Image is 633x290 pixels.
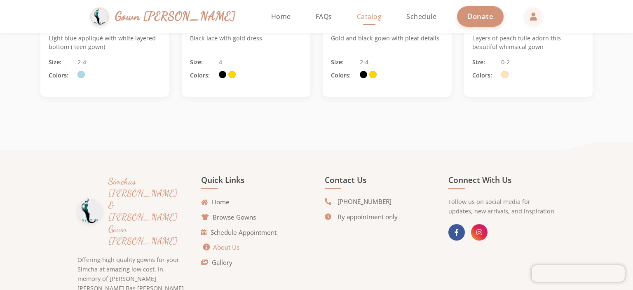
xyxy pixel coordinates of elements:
[472,58,497,67] span: Size:
[49,58,73,67] span: Size:
[190,71,215,80] span: Colors:
[448,175,556,189] h4: Connect With Us
[49,71,73,80] span: Colors:
[90,5,244,28] a: Gown [PERSON_NAME]
[331,58,356,67] span: Size:
[201,197,230,207] a: Home
[190,58,215,67] span: Size:
[338,212,398,222] span: By appointment only
[219,58,222,67] span: 4
[457,6,504,26] a: Donate
[357,12,382,21] span: Catalog
[271,12,291,21] span: Home
[448,197,556,216] p: Follow us on social media for updates, new arrivals, and inspiration
[467,12,493,21] span: Donate
[325,175,432,189] h4: Contact Us
[501,58,510,67] span: 0-2
[115,7,236,25] span: Gown [PERSON_NAME]
[77,58,86,67] span: 2-4
[201,175,308,189] h4: Quick Links
[90,7,109,26] img: Gown Gmach Logo
[338,197,392,206] span: [PHONE_NUMBER]
[77,199,102,223] img: Gown Gmach Logo
[316,12,332,21] span: FAQs
[331,71,356,80] span: Colors:
[201,228,277,237] a: Schedule Appointment
[406,12,436,21] span: Schedule
[360,58,368,67] span: 2-4
[108,175,185,247] h3: Simchas [PERSON_NAME] & [PERSON_NAME] Gown [PERSON_NAME]
[472,34,585,51] p: Layers of peach tulle adorn this beautiful whimsical gown
[203,243,239,252] a: About Us
[472,71,497,80] span: Colors:
[201,258,232,267] a: Gallery
[201,213,256,222] a: Browse Gowns
[532,265,625,282] iframe: Chatra live chat
[331,34,443,51] p: Gold and black gown with pleat details
[190,34,302,51] p: Black lace with gold dress
[49,34,161,51] p: Light blue appliqué with white layered bottom ( teen gown)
